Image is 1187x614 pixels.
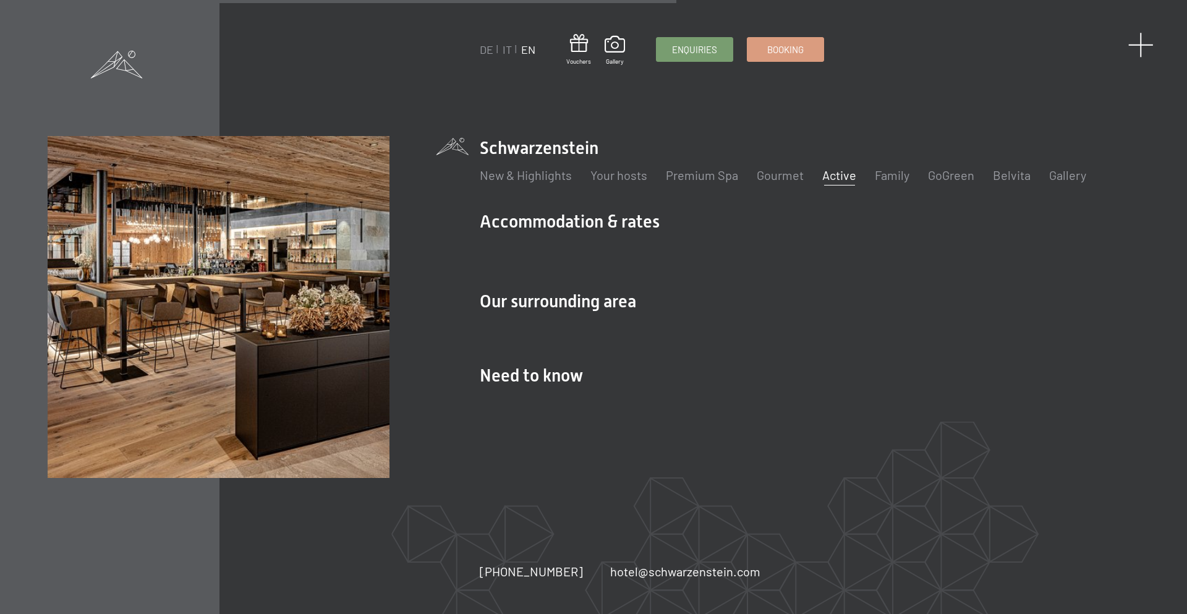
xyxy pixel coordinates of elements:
a: EN [521,43,535,56]
span: [PHONE_NUMBER] [480,564,583,579]
a: Gallery [605,36,625,66]
a: Enquiries [657,38,733,61]
a: GoGreen [928,168,974,182]
a: Gallery [1049,168,1086,182]
a: Belvita [993,168,1031,182]
img: The weekly programme of our hotel in the Alps [48,136,389,478]
a: Premium Spa [666,168,738,182]
a: Vouchers [566,34,591,66]
a: Gourmet [757,168,804,182]
a: DE [480,43,493,56]
span: Gallery [605,57,625,66]
a: Booking [747,38,823,61]
span: Booking [767,43,804,56]
a: Your hosts [590,168,647,182]
a: [PHONE_NUMBER] [480,563,583,580]
a: IT [503,43,512,56]
span: Enquiries [672,43,717,56]
span: Vouchers [566,57,591,66]
a: New & Highlights [480,168,572,182]
a: Family [875,168,909,182]
a: hotel@schwarzenstein.com [610,563,760,580]
a: Active [822,168,856,182]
